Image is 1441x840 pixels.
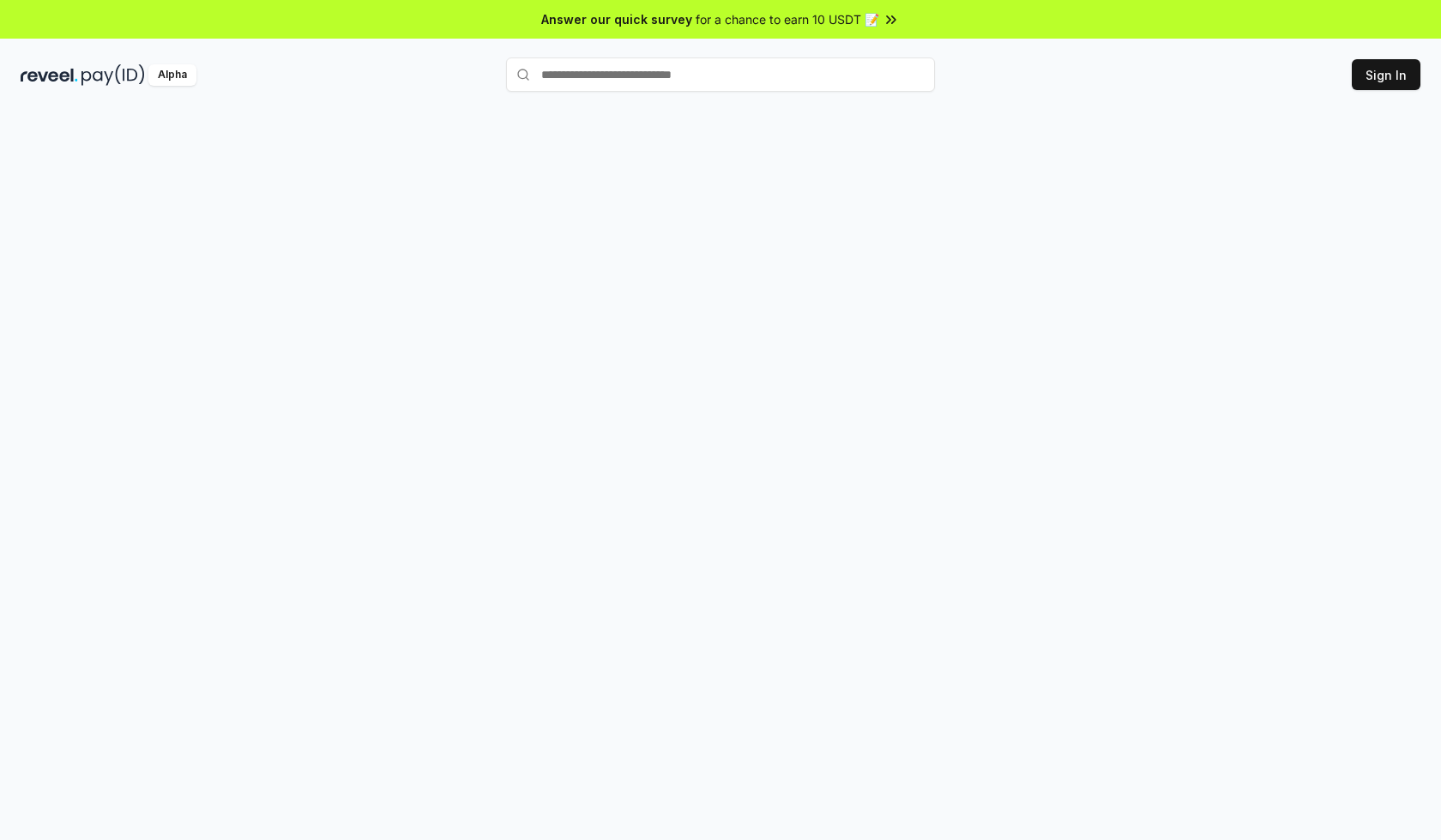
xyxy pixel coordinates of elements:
[148,64,196,86] div: Alpha
[21,64,78,86] img: reveel_dark
[1352,59,1420,90] button: Sign In
[541,10,692,28] span: Answer our quick survey
[81,64,145,86] img: pay_id
[696,10,879,28] span: for a chance to earn 10 USDT 📝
